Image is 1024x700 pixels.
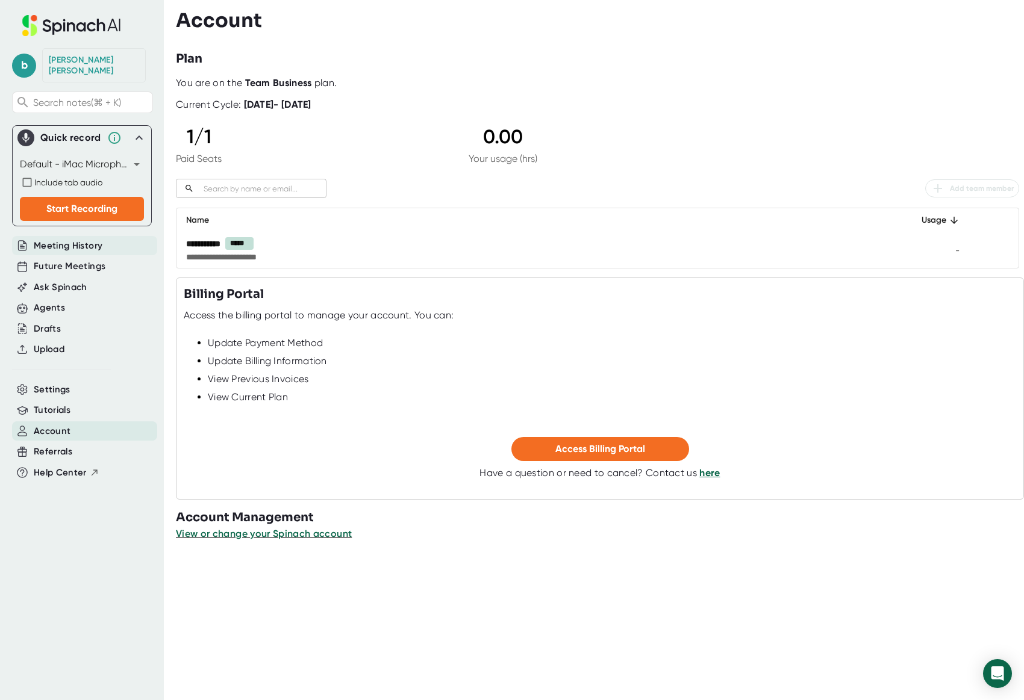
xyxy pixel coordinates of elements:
[931,181,1014,196] span: Add team member
[176,528,352,539] span: View or change your Spinach account
[33,97,121,108] span: Search notes (⌘ + K)
[555,443,645,454] span: Access Billing Portal
[176,509,1024,527] h3: Account Management
[34,322,61,336] button: Drafts
[176,77,1019,89] div: You are on the plan.
[184,309,454,321] div: Access the billing portal to manage your account. You can:
[34,239,102,253] button: Meeting History
[12,54,36,78] span: b
[469,125,537,148] div: 0.00
[34,466,87,480] span: Help Center
[176,527,352,541] button: View or change your Spinach account
[176,9,262,32] h3: Account
[34,259,105,273] button: Future Meetings
[469,153,537,164] div: Your usage (hrs)
[34,178,102,187] span: Include tab audio
[40,132,101,144] div: Quick record
[176,50,202,68] h3: Plan
[208,337,1016,349] div: Update Payment Method
[208,373,1016,385] div: View Previous Invoices
[176,99,311,111] div: Current Cycle:
[20,197,144,221] button: Start Recording
[208,355,1016,367] div: Update Billing Information
[49,55,139,76] div: Brian Gant
[34,403,70,417] button: Tutorials
[34,445,72,459] button: Referrals
[17,126,146,150] div: Quick record
[34,301,65,315] button: Agents
[199,182,326,196] input: Search by name or email...
[511,437,689,461] button: Access Billing Portal
[245,77,312,88] b: Team Business
[208,391,1016,403] div: View Current Plan
[20,155,144,174] div: Default - iMac Microphone (Built-in)
[699,467,720,479] a: here
[902,213,960,228] div: Usage
[479,467,720,479] div: Have a question or need to cancel? Contact us
[34,424,70,438] button: Account
[186,213,882,228] div: Name
[184,285,264,303] h3: Billing Portal
[244,99,311,110] b: [DATE] - [DATE]
[925,179,1019,197] button: Add team member
[176,125,222,148] div: 1 / 1
[176,153,222,164] div: Paid Seats
[46,203,117,214] span: Start Recording
[983,659,1012,688] div: Open Intercom Messenger
[34,466,99,480] button: Help Center
[34,342,64,356] button: Upload
[34,280,87,294] button: Ask Spinach
[892,232,969,268] td: -
[34,383,70,397] button: Settings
